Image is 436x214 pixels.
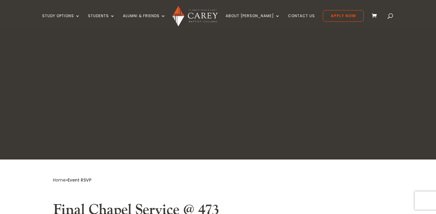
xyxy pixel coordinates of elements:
[123,14,166,28] a: Alumni & Friends
[68,177,91,183] span: Event RSVP
[42,14,80,28] a: Study Options
[288,14,315,28] a: Contact Us
[323,10,364,22] a: Apply Now
[172,6,217,26] img: Carey Baptist College
[53,177,66,183] a: Home
[53,177,91,183] span: »
[226,14,280,28] a: About [PERSON_NAME]
[88,14,115,28] a: Students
